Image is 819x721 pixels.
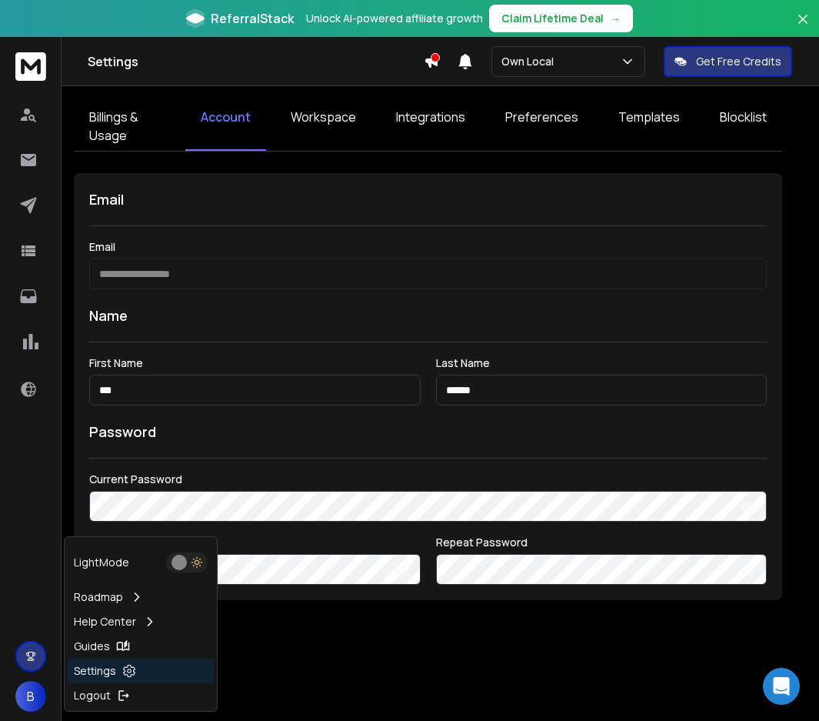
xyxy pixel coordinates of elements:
[89,189,767,210] h1: Email
[501,54,560,69] p: Own Local
[436,358,767,369] label: Last Name
[185,102,266,151] a: Account
[306,11,483,26] p: Unlock AI-powered affiliate growth
[381,102,481,151] a: Integrations
[89,537,421,548] label: New Password
[211,9,294,28] span: ReferralStack
[603,102,695,151] a: Templates
[74,102,176,151] a: Billings & Usage
[664,46,792,77] button: Get Free Credits
[489,5,633,32] button: Claim Lifetime Deal→
[68,659,214,683] a: Settings
[89,474,767,485] label: Current Password
[74,639,110,654] p: Guides
[68,585,214,609] a: Roadmap
[793,9,813,46] button: Close banner
[68,634,214,659] a: Guides
[275,102,371,151] a: Workspace
[15,681,46,712] button: B
[74,589,123,605] p: Roadmap
[763,668,800,705] div: Open Intercom Messenger
[88,52,424,71] h1: Settings
[68,609,214,634] a: Help Center
[704,102,782,151] a: Blocklist
[89,421,156,442] h1: Password
[436,537,767,548] label: Repeat Password
[74,688,111,703] p: Logout
[89,305,767,326] h1: Name
[89,358,421,369] label: First Name
[610,11,621,26] span: →
[74,614,136,629] p: Help Center
[89,242,767,252] label: Email
[74,663,116,679] p: Settings
[490,102,594,151] a: Preferences
[696,54,781,69] p: Get Free Credits
[74,555,129,570] p: Light Mode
